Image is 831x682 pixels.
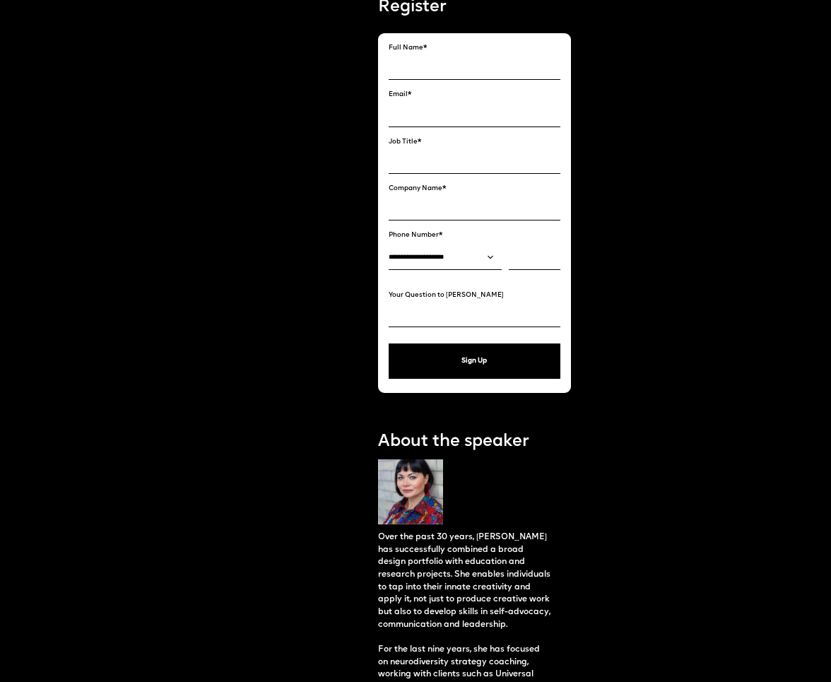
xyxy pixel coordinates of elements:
label: Job Title [389,138,560,146]
label: Full Name [389,44,560,52]
label: Company Name [389,184,560,192]
label: Your Question to [PERSON_NAME] [389,291,560,299]
button: Sign Up [389,343,560,379]
p: About the speaker [378,430,571,454]
label: Email [389,90,560,98]
label: Phone Number [389,231,560,239]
